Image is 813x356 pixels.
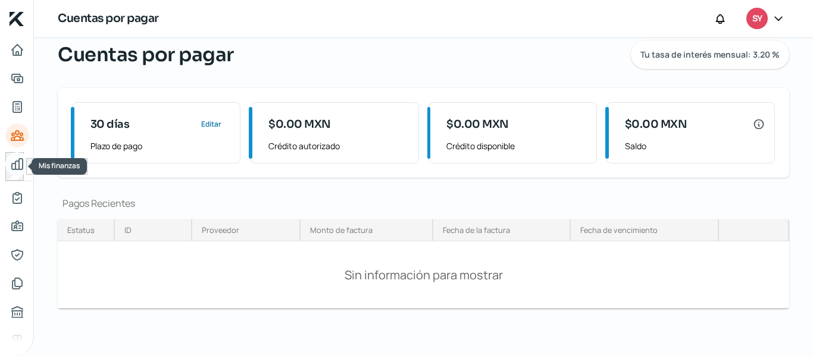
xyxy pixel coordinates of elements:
a: Representantes [5,243,29,267]
span: $0.00 MXN [625,116,687,133]
button: Editar [192,115,230,134]
a: Buró de crédito [5,300,29,324]
a: Adelantar facturas [5,67,29,90]
a: Tus créditos [5,95,29,119]
span: Saldo [625,138,765,153]
span: SY [752,12,762,26]
a: Información general [5,215,29,238]
h2: Sin información para mostrar [340,262,508,288]
div: Pagos Recientes [58,197,789,210]
span: $0.00 MXN [446,116,509,133]
a: Documentos [5,272,29,295]
span: Crédito disponible [446,138,586,153]
span: Tu tasa de interés mensual: 3.20 % [640,51,780,59]
span: $0.00 MXN [268,116,331,133]
span: 30 días [90,116,130,133]
a: Pago a proveedores [5,124,29,147]
a: Mi contrato [5,186,29,210]
h1: Cuentas por pagar [58,10,159,27]
div: Estatus [67,225,95,235]
span: Plazo de pago [90,138,230,153]
span: Crédito autorizado [268,138,408,153]
div: Fecha de vencimiento [580,225,658,235]
div: Monto de factura [310,225,373,235]
span: Mis finanzas [39,160,80,171]
a: Inicio [5,38,29,62]
span: Cuentas por pagar [58,40,234,69]
div: Fecha de la factura [443,225,510,235]
div: Proveedor [202,225,239,235]
a: Mis finanzas [5,152,29,176]
span: Editar [201,121,221,128]
div: ID [124,225,132,235]
a: Referencias [5,329,29,352]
